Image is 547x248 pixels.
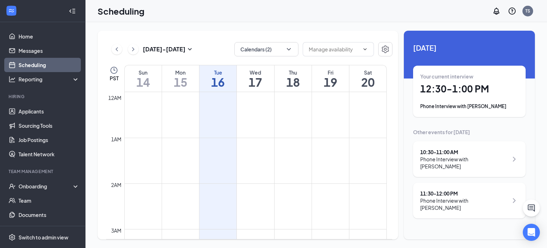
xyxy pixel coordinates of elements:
[420,190,508,197] div: 11:30 - 12:00 PM
[9,93,78,100] div: Hiring
[420,156,508,170] div: Phone Interview with [PERSON_NAME]
[113,45,120,54] svg: ChevronLeft
[130,45,137,54] svg: ChevronRight
[420,148,508,156] div: 10:30 - 11:00 AM
[19,104,79,118] a: Applicants
[199,76,236,88] h1: 16
[110,227,123,234] div: 3am
[9,76,16,83] svg: Analysis
[381,45,390,54] svg: Settings
[349,76,386,88] h1: 20
[128,44,139,55] button: ChevronRight
[111,44,122,55] button: ChevronLeft
[125,69,162,76] div: Sun
[237,65,274,92] a: September 17, 2025
[19,208,79,222] a: Documents
[98,5,145,17] h1: Scheduling
[525,8,530,14] div: TS
[420,103,519,110] div: Phone Interview with [PERSON_NAME]
[349,69,386,76] div: Sat
[199,69,236,76] div: Tue
[110,135,123,143] div: 1am
[492,7,501,15] svg: Notifications
[275,69,312,76] div: Thu
[9,168,78,174] div: Team Management
[19,44,79,58] a: Messages
[275,65,312,92] a: September 18, 2025
[378,42,392,56] button: Settings
[19,76,80,83] div: Reporting
[420,197,508,211] div: Phone Interview with [PERSON_NAME]
[19,234,68,241] div: Switch to admin view
[69,7,76,15] svg: Collapse
[527,204,536,212] svg: ChatActive
[19,222,79,236] a: Surveys
[110,181,123,189] div: 2am
[19,183,73,190] div: Onboarding
[8,7,15,14] svg: WorkstreamLogo
[110,75,119,82] span: PST
[237,69,274,76] div: Wed
[523,199,540,217] button: ChatActive
[312,69,349,76] div: Fri
[162,65,199,92] a: September 15, 2025
[510,196,519,205] svg: ChevronRight
[420,83,519,95] h1: 12:30 - 1:00 PM
[523,224,540,241] div: Open Intercom Messenger
[107,94,123,102] div: 12am
[19,58,79,72] a: Scheduling
[19,118,79,133] a: Sourcing Tools
[285,46,292,53] svg: ChevronDown
[508,7,516,15] svg: QuestionInfo
[9,234,16,241] svg: Settings
[275,76,312,88] h1: 18
[309,45,359,53] input: Manage availability
[234,42,298,56] button: Calendars (2)ChevronDown
[162,69,199,76] div: Mon
[362,46,368,52] svg: ChevronDown
[9,183,16,190] svg: UserCheck
[19,133,79,147] a: Job Postings
[125,65,162,92] a: September 14, 2025
[125,76,162,88] h1: 14
[19,193,79,208] a: Team
[110,66,118,75] svg: Clock
[413,42,526,53] span: [DATE]
[510,155,519,163] svg: ChevronRight
[199,65,236,92] a: September 16, 2025
[162,76,199,88] h1: 15
[237,76,274,88] h1: 17
[19,147,79,161] a: Talent Network
[312,76,349,88] h1: 19
[19,29,79,44] a: Home
[312,65,349,92] a: September 19, 2025
[143,45,186,53] h3: [DATE] - [DATE]
[186,45,194,54] svg: SmallChevronDown
[413,128,526,136] div: Other events for [DATE]
[420,73,519,80] div: Your current interview
[349,65,386,92] a: September 20, 2025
